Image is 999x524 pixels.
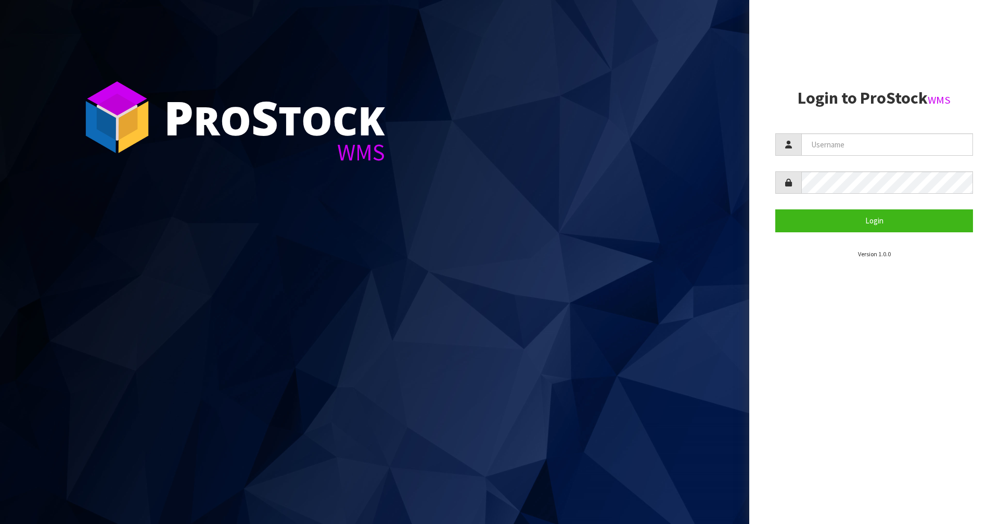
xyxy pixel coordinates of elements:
small: WMS [928,93,951,107]
input: Username [801,133,973,156]
h2: Login to ProStock [775,89,973,107]
span: S [251,85,278,149]
span: P [164,85,194,149]
div: WMS [164,141,385,164]
img: ProStock Cube [78,78,156,156]
div: ro tock [164,94,385,141]
small: Version 1.0.0 [858,250,891,258]
button: Login [775,209,973,232]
